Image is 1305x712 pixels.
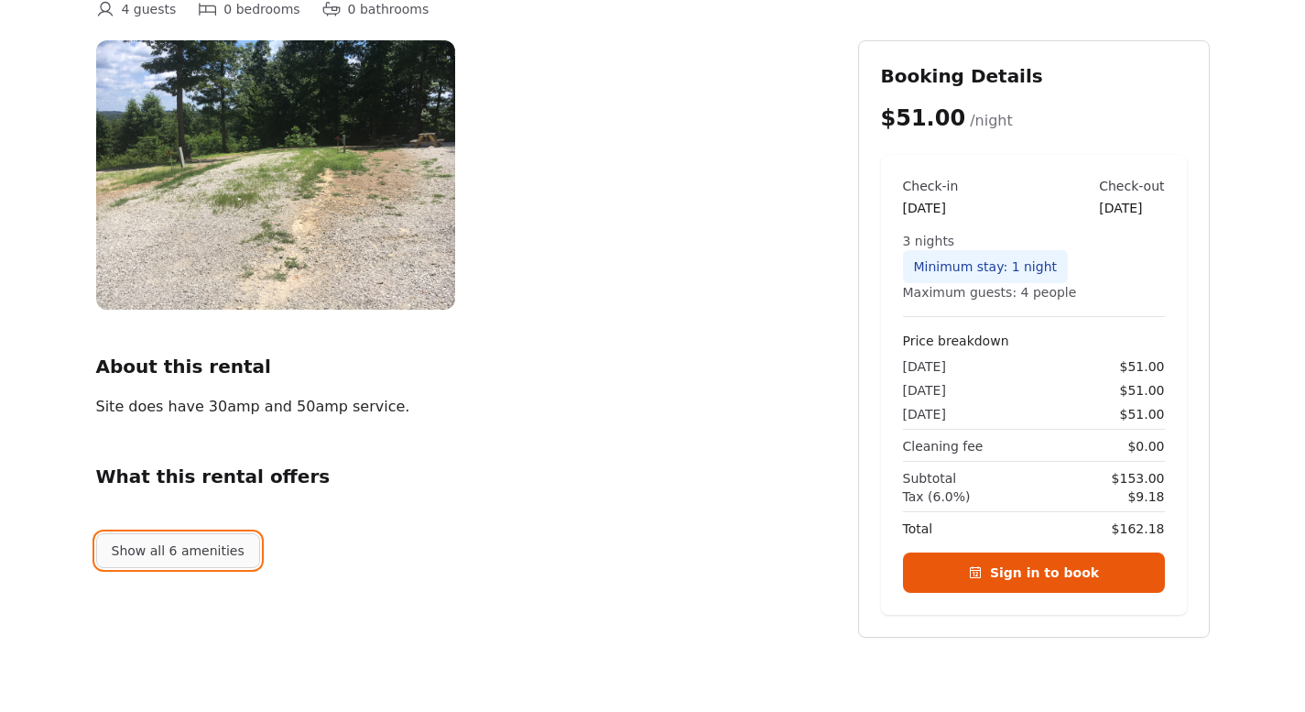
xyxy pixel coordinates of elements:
[903,232,1165,250] div: 3 nights
[1120,381,1165,400] span: $51.00
[903,177,959,195] div: Check-in
[1099,199,1164,217] div: [DATE]
[96,464,829,489] h2: What this rental offers
[1120,405,1165,423] span: $51.00
[96,394,702,420] div: Site does have 30amp and 50amp service.
[903,381,946,400] span: [DATE]
[903,553,1165,593] a: Sign in to book
[903,283,1165,301] div: Maximum guests: 4 people
[1099,177,1164,195] div: Check-out
[903,520,933,538] span: Total
[970,112,1013,129] span: /night
[903,332,1165,350] h4: Price breakdown
[881,63,1187,89] h2: Booking Details
[903,199,959,217] div: [DATE]
[1112,469,1165,487] span: $153.00
[903,250,1069,283] div: Minimum stay: 1 night
[903,405,946,423] span: [DATE]
[1127,437,1164,455] span: $0.00
[96,533,260,568] button: Show all 6 amenities
[903,437,984,455] span: Cleaning fee
[1120,357,1165,376] span: $51.00
[903,469,957,487] span: Subtotal
[903,487,971,506] span: Tax (6.0%)
[1112,520,1165,538] span: $162.18
[1127,487,1164,506] span: $9.18
[903,357,946,376] span: [DATE]
[96,354,829,379] h2: About this rental
[881,105,966,131] span: $51.00
[96,40,455,310] img: campsite%2017.JPG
